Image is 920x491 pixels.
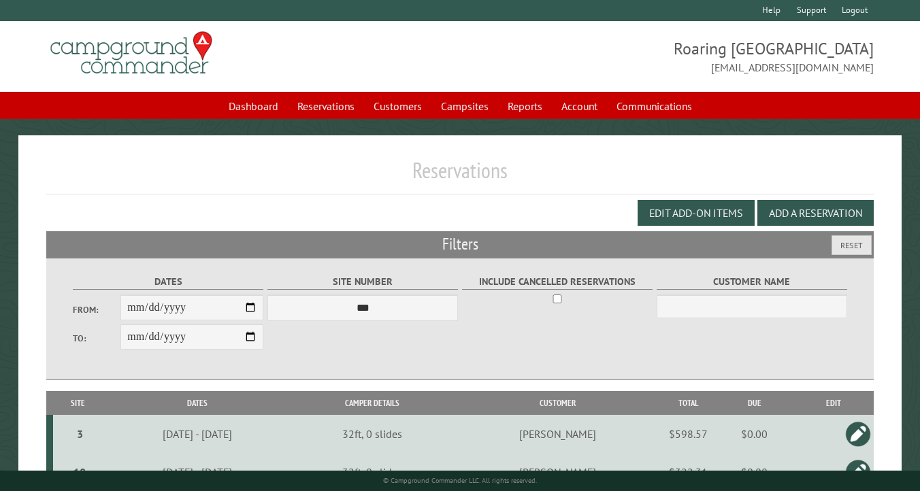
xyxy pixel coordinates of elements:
[291,391,454,415] th: Camper Details
[661,391,715,415] th: Total
[661,415,715,453] td: $598.57
[46,27,216,80] img: Campground Commander
[608,93,700,119] a: Communications
[59,427,101,441] div: 3
[454,391,661,415] th: Customer
[460,37,874,75] span: Roaring [GEOGRAPHIC_DATA] [EMAIL_ADDRESS][DOMAIN_NAME]
[46,231,874,257] h2: Filters
[105,465,289,479] div: [DATE] - [DATE]
[383,476,537,485] small: © Campground Commander LLC. All rights reserved.
[454,415,661,453] td: [PERSON_NAME]
[715,391,793,415] th: Due
[73,332,120,345] label: To:
[715,415,793,453] td: $0.00
[73,274,263,290] label: Dates
[793,391,874,415] th: Edit
[638,200,755,226] button: Edit Add-on Items
[105,427,289,441] div: [DATE] - [DATE]
[454,453,661,491] td: [PERSON_NAME]
[553,93,606,119] a: Account
[53,391,103,415] th: Site
[365,93,430,119] a: Customers
[757,200,874,226] button: Add a Reservation
[220,93,286,119] a: Dashboard
[657,274,847,290] label: Customer Name
[289,93,363,119] a: Reservations
[715,453,793,491] td: $0.00
[59,465,101,479] div: 18
[462,274,653,290] label: Include Cancelled Reservations
[661,453,715,491] td: $322.31
[103,391,291,415] th: Dates
[73,303,120,316] label: From:
[433,93,497,119] a: Campsites
[499,93,551,119] a: Reports
[46,157,874,194] h1: Reservations
[291,453,454,491] td: 32ft, 0 slides
[267,274,458,290] label: Site Number
[832,235,872,255] button: Reset
[291,415,454,453] td: 32ft, 0 slides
